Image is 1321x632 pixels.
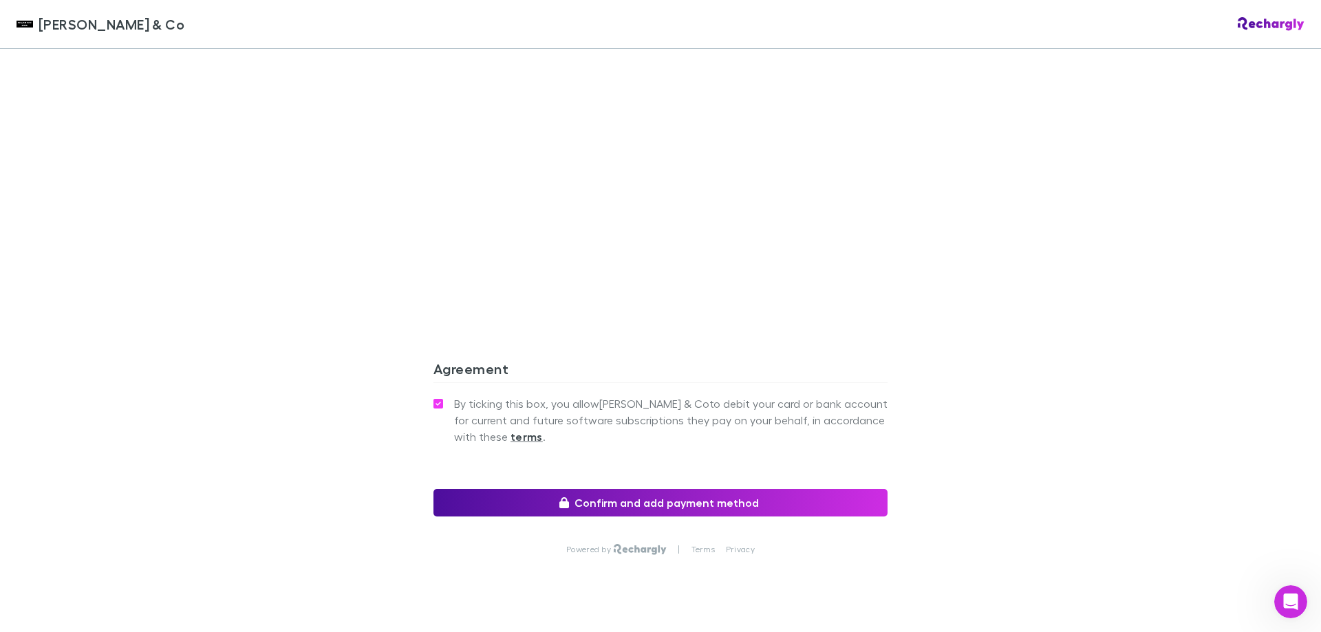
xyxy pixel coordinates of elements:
a: Privacy [726,544,755,555]
iframe: Intercom live chat [1274,585,1307,618]
span: [PERSON_NAME] & Co [39,14,184,34]
span: By ticking this box, you allow [PERSON_NAME] & Co to debit your card or bank account for current ... [454,395,888,445]
a: Terms [691,544,715,555]
h3: Agreement [433,360,888,382]
strong: terms [511,430,543,444]
img: Rechargly Logo [614,544,667,555]
img: Rechargly Logo [1238,17,1304,31]
p: | [678,544,680,555]
img: Shaddock & Co's Logo [17,16,33,32]
p: Powered by [566,544,614,555]
button: Confirm and add payment method [433,489,888,516]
